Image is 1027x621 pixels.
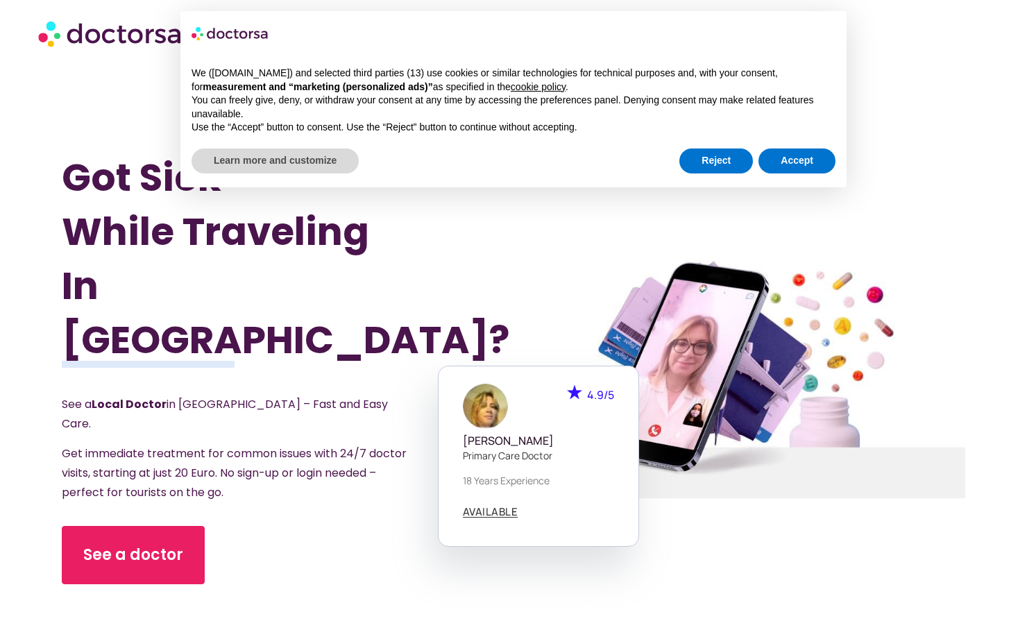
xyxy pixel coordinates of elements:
[511,81,566,92] a: cookie policy
[758,148,835,173] button: Accept
[203,81,432,92] strong: measurement and “marketing (personalized ads)”
[83,544,183,566] span: See a doctor
[192,67,835,94] p: We ([DOMAIN_NAME]) and selected third parties (13) use cookies or similar technologies for techni...
[62,445,407,500] span: Get immediate treatment for common issues with 24/7 doctor visits, starting at just 20 Euro. No s...
[679,148,753,173] button: Reject
[463,448,614,463] p: Primary care doctor
[92,396,167,412] strong: Local Doctor
[62,151,446,367] h1: Got Sick While Traveling In [GEOGRAPHIC_DATA]?
[587,387,614,402] span: 4.9/5
[192,148,359,173] button: Learn more and customize
[192,121,835,135] p: Use the “Accept” button to consent. Use the “Reject” button to continue without accepting.
[463,507,518,518] a: AVAILABLE
[463,434,614,448] h5: [PERSON_NAME]
[62,526,205,584] a: See a doctor
[463,507,518,517] span: AVAILABLE
[62,396,388,432] span: See a in [GEOGRAPHIC_DATA] – Fast and Easy Care.
[463,473,614,488] p: 18 years experience
[192,94,835,121] p: You can freely give, deny, or withdraw your consent at any time by accessing the preferences pane...
[192,22,269,44] img: logo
